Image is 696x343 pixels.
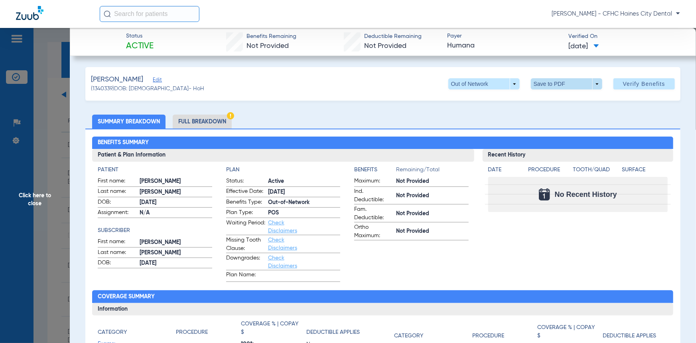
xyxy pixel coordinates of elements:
a: Check Disclaimers [268,220,297,234]
span: Not Provided [364,42,406,50]
span: Waiting Period: [226,219,265,235]
h4: Deductible Applies [306,328,360,337]
span: Remaining/Total [396,166,468,177]
h4: Patient [98,166,212,174]
h2: Coverage Summary [92,290,673,303]
span: Payer [447,32,562,40]
span: [PERSON_NAME] [140,188,212,196]
span: Deductible Remaining [364,32,422,41]
span: [PERSON_NAME] [91,75,143,85]
button: Out of Network [448,78,520,89]
a: Check Disclaimers [268,237,297,251]
app-breakdown-title: Category [394,320,472,343]
app-breakdown-title: Deductible Applies [306,320,371,339]
span: Last name: [98,187,137,197]
span: Effective Date: [226,187,265,197]
h3: Patient & Plan Information [92,149,474,162]
h4: Category [98,328,127,337]
app-breakdown-title: Procedure [528,166,570,177]
span: [PERSON_NAME] [140,238,212,247]
h4: Procedure [472,332,504,340]
h4: Date [488,166,522,174]
app-breakdown-title: Coverage % | Copay $ [538,320,603,343]
span: Out-of-Network [268,198,340,207]
span: N/A [140,209,212,217]
span: Status [126,32,154,40]
span: Edit [153,77,160,85]
h4: Benefits [354,166,396,174]
span: [DATE] [268,188,340,196]
span: Not Provided [396,192,468,200]
span: First name: [98,238,137,247]
span: Not Provided [396,177,468,186]
h4: Procedure [528,166,570,174]
span: Downgrades: [226,254,265,270]
h4: Tooth/Quad [573,166,619,174]
img: Search Icon [104,10,111,18]
span: [DATE] [568,42,599,52]
img: Hazard [227,112,234,119]
button: Save to PDF [531,78,602,89]
app-breakdown-title: Procedure [472,320,537,343]
span: [PERSON_NAME] - CFHC Haines City Dental [552,10,680,18]
span: DOB: [98,259,137,268]
span: First name: [98,177,137,186]
span: Active [126,41,154,52]
span: [DATE] [140,259,212,268]
app-breakdown-title: Benefits [354,166,396,177]
span: [PERSON_NAME] [140,177,212,186]
app-breakdown-title: Deductible Applies [603,320,668,343]
span: Missing Tooth Clause: [226,236,265,253]
app-breakdown-title: Category [98,320,176,339]
span: [DATE] [140,198,212,207]
span: POS [268,209,340,217]
span: Fam. Deductible: [354,205,393,222]
iframe: Chat Widget [656,305,696,343]
li: Full Breakdown [173,115,232,129]
span: Maximum: [354,177,393,186]
a: Check Disclaimers [268,255,297,269]
span: Plan Type: [226,208,265,218]
span: Benefits Type: [226,198,265,208]
img: Calendar [539,188,550,200]
app-breakdown-title: Date [488,166,522,177]
h4: Deductible Applies [603,332,656,340]
app-breakdown-title: Coverage % | Copay $ [241,320,306,339]
app-breakdown-title: Procedure [176,320,241,339]
app-breakdown-title: Tooth/Quad [573,166,619,177]
span: Last name: [98,248,137,258]
input: Search for patients [100,6,199,22]
h4: Procedure [176,328,208,337]
span: Ortho Maximum: [354,223,393,240]
span: No Recent History [555,190,617,198]
span: Humana [447,41,562,51]
span: Benefits Remaining [246,32,296,41]
h3: Recent History [483,149,674,162]
span: Not Provided [396,210,468,218]
span: [PERSON_NAME] [140,249,212,257]
h4: Plan [226,166,340,174]
img: Zuub Logo [16,6,43,20]
span: Status: [226,177,265,186]
span: Not Provided [246,42,289,50]
li: Summary Breakdown [92,115,166,129]
span: Assignment: [98,208,137,218]
h4: Coverage % | Copay $ [538,323,599,340]
h4: Coverage % | Copay $ [241,320,302,337]
span: DOB: [98,198,137,208]
h3: Information [92,303,673,316]
button: Verify Benefits [613,78,675,89]
h4: Subscriber [98,226,212,235]
h4: Surface [622,166,668,174]
app-breakdown-title: Surface [622,166,668,177]
span: Verify Benefits [623,81,665,87]
span: Ind. Deductible: [354,187,393,204]
span: Active [268,177,340,186]
span: (1340339) DOB: [DEMOGRAPHIC_DATA] - HoH [91,85,204,93]
h2: Benefits Summary [92,137,673,149]
span: Not Provided [396,227,468,236]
